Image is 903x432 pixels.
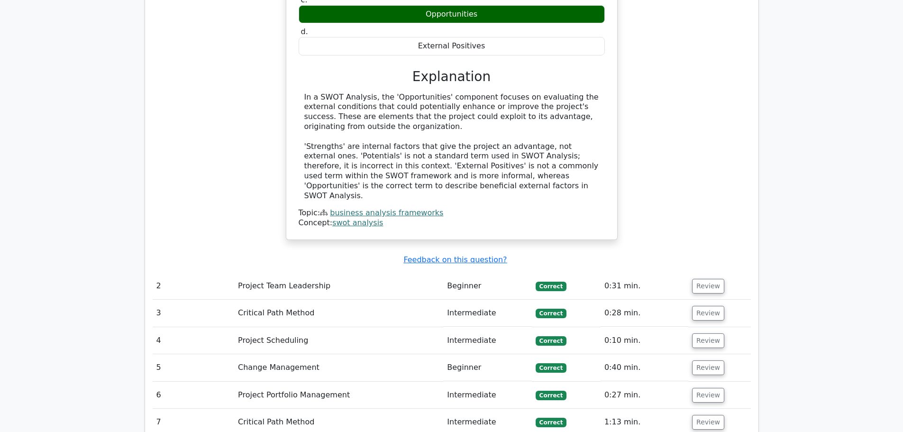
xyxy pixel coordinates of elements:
span: Correct [536,363,566,373]
td: 0:10 min. [601,327,688,354]
td: Intermediate [443,300,532,327]
span: Correct [536,336,566,346]
td: 2 [153,273,235,300]
div: Opportunities [299,5,605,24]
button: Review [692,415,724,430]
div: Concept: [299,218,605,228]
td: Project Portfolio Management [234,382,443,409]
td: 6 [153,382,235,409]
a: business analysis frameworks [330,208,443,217]
button: Review [692,333,724,348]
td: Beginner [443,273,532,300]
h3: Explanation [304,69,599,85]
a: Feedback on this question? [403,255,507,264]
td: 0:28 min. [601,300,688,327]
div: In a SWOT Analysis, the 'Opportunities' component focuses on evaluating the external conditions t... [304,92,599,201]
td: 0:40 min. [601,354,688,381]
td: 3 [153,300,235,327]
td: 4 [153,327,235,354]
td: Beginner [443,354,532,381]
span: Correct [536,391,566,400]
td: 0:31 min. [601,273,688,300]
td: Intermediate [443,327,532,354]
span: Correct [536,418,566,427]
button: Review [692,388,724,403]
td: Intermediate [443,382,532,409]
button: Review [692,279,724,294]
td: 0:27 min. [601,382,688,409]
td: 5 [153,354,235,381]
button: Review [692,360,724,375]
span: Correct [536,282,566,291]
span: Correct [536,309,566,318]
span: d. [301,27,308,36]
td: Change Management [234,354,443,381]
a: swot analysis [332,218,383,227]
td: Project Scheduling [234,327,443,354]
button: Review [692,306,724,321]
td: Critical Path Method [234,300,443,327]
div: External Positives [299,37,605,55]
td: Project Team Leadership [234,273,443,300]
div: Topic: [299,208,605,218]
